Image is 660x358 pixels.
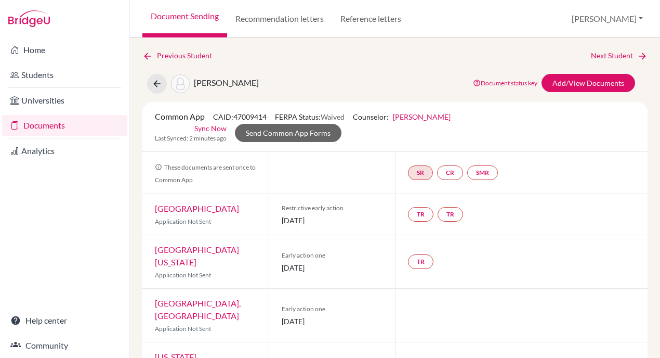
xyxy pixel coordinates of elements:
[2,65,127,85] a: Students
[437,165,463,180] a: CR
[2,115,127,136] a: Documents
[213,112,267,121] span: CAID: 47009414
[2,335,127,356] a: Community
[321,112,345,121] span: Waived
[282,304,382,314] span: Early action one
[438,207,463,222] a: TR
[194,123,227,134] a: Sync Now
[235,124,341,142] a: Send Common App Forms
[2,90,127,111] a: Universities
[275,112,345,121] span: FERPA Status:
[155,325,211,333] span: Application Not Sent
[567,9,648,29] button: [PERSON_NAME]
[353,112,451,121] span: Counselor:
[2,310,127,331] a: Help center
[282,251,382,260] span: Early action one
[282,203,382,213] span: Restrictive early action
[155,271,211,279] span: Application Not Sent
[542,74,635,92] a: Add/View Documents
[142,50,220,61] a: Previous Student
[473,79,537,87] a: Document status key
[155,163,256,184] span: These documents are sent once to Common App
[194,78,259,87] span: [PERSON_NAME]
[8,10,50,27] img: Bridge-U
[155,203,239,213] a: [GEOGRAPHIC_DATA]
[2,140,127,161] a: Analytics
[282,215,382,226] span: [DATE]
[591,50,648,61] a: Next Student
[282,262,382,273] span: [DATE]
[408,207,433,222] a: TR
[393,112,451,121] a: [PERSON_NAME]
[155,134,227,143] span: Last Synced: 2 minutes ago
[155,298,241,321] a: [GEOGRAPHIC_DATA], [GEOGRAPHIC_DATA]
[467,165,498,180] a: SMR
[155,218,211,225] span: Application Not Sent
[408,254,433,269] a: TR
[2,40,127,60] a: Home
[408,165,433,180] a: SR
[155,111,205,121] span: Common App
[282,316,382,327] span: [DATE]
[155,245,239,267] a: [GEOGRAPHIC_DATA][US_STATE]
